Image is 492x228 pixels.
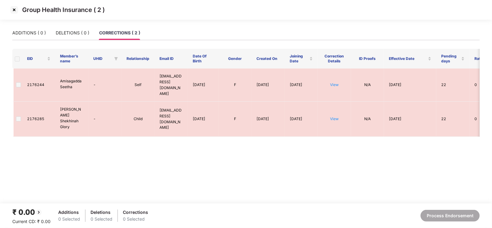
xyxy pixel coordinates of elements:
[188,49,219,69] th: Date Of Birth
[290,54,309,64] span: Joining Date
[58,209,80,216] div: Additions
[421,210,480,222] button: Process Endorsement
[285,69,318,102] td: [DATE]
[113,55,119,62] span: filter
[252,49,285,69] th: Created On
[351,69,384,102] td: N/A
[114,57,118,61] span: filter
[122,102,155,136] td: Child
[436,69,470,102] td: 22
[330,82,339,87] a: View
[155,69,188,102] td: [EMAIL_ADDRESS][DOMAIN_NAME]
[58,216,80,222] div: 0 Selected
[389,56,427,61] span: Effective Date
[22,102,55,136] td: 2176285
[330,116,339,121] a: View
[12,206,50,218] div: ₹ 0.00
[384,69,436,102] td: [DATE]
[122,49,155,69] th: Relationship
[219,102,252,136] td: F
[252,102,285,136] td: [DATE]
[285,49,318,69] th: Joining Date
[12,219,50,224] span: Current CD: ₹ 0.00
[35,209,42,216] img: svg+xml;base64,PHN2ZyBpZD0iQmFjay0yMHgyMCIgeG1sbnM9Imh0dHA6Ly93d3cudzMub3JnLzIwMDAvc3ZnIiB3aWR0aD...
[123,209,148,216] div: Corrections
[285,102,318,136] td: [DATE]
[27,56,46,61] span: EID
[9,5,19,15] img: svg+xml;base64,PHN2ZyBpZD0iQ3Jvc3MtMzJ4MzIiIHhtbG5zPSJodHRwOi8vd3d3LnczLm9yZy8yMDAwL3N2ZyIgd2lkdG...
[55,49,89,69] th: Member’s name
[56,29,89,36] div: DELETIONS ( 0 )
[351,102,384,136] td: N/A
[155,102,188,136] td: [EMAIL_ADDRESS][DOMAIN_NAME]
[188,69,219,102] td: [DATE]
[22,69,55,102] td: 2176244
[91,216,112,222] div: 0 Selected
[99,29,140,36] div: CORRECTIONS ( 2 )
[436,49,470,69] th: Pending days
[155,49,188,69] th: Email ID
[122,69,155,102] td: Self
[384,102,436,136] td: [DATE]
[60,107,84,130] p: [PERSON_NAME] Shekhinah Glory
[123,216,148,222] div: 0 Selected
[252,69,285,102] td: [DATE]
[441,54,460,64] span: Pending days
[12,29,46,36] div: ADDITIONS ( 0 )
[188,102,219,136] td: [DATE]
[22,6,105,14] p: Group Health Insurance ( 2 )
[351,49,384,69] th: ID Proofs
[219,49,252,69] th: Gender
[88,69,122,102] td: -
[22,49,55,69] th: EID
[384,49,436,69] th: Effective Date
[93,56,112,61] span: UHID
[91,209,112,216] div: Deletions
[318,49,351,69] th: Correction Details
[88,102,122,136] td: -
[60,78,84,90] p: Amisagadda Seetha
[219,69,252,102] td: F
[436,102,470,136] td: 22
